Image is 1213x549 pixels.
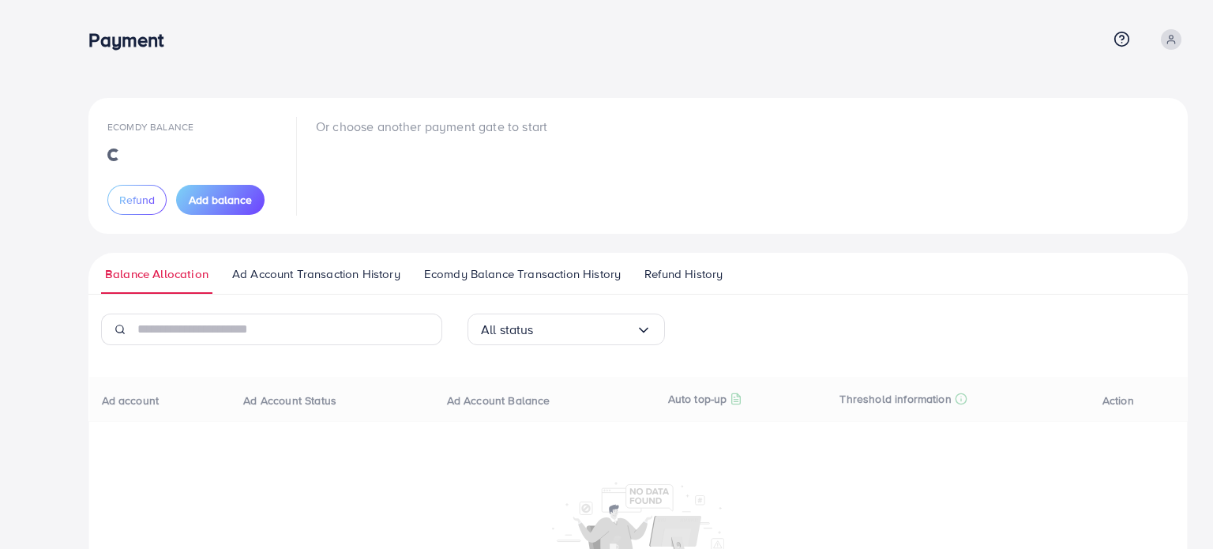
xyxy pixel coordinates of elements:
div: Search for option [468,314,665,345]
h3: Payment [88,28,176,51]
button: Refund [107,185,167,215]
span: All status [481,318,534,342]
span: Ad Account Transaction History [232,265,400,283]
span: Refund [119,192,155,208]
span: Balance Allocation [105,265,208,283]
span: Refund History [644,265,723,283]
span: Ecomdy Balance [107,120,193,133]
span: Add balance [189,192,252,208]
input: Search for option [534,318,636,342]
button: Add balance [176,185,265,215]
p: Or choose another payment gate to start [316,117,547,136]
span: Ecomdy Balance Transaction History [424,265,621,283]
